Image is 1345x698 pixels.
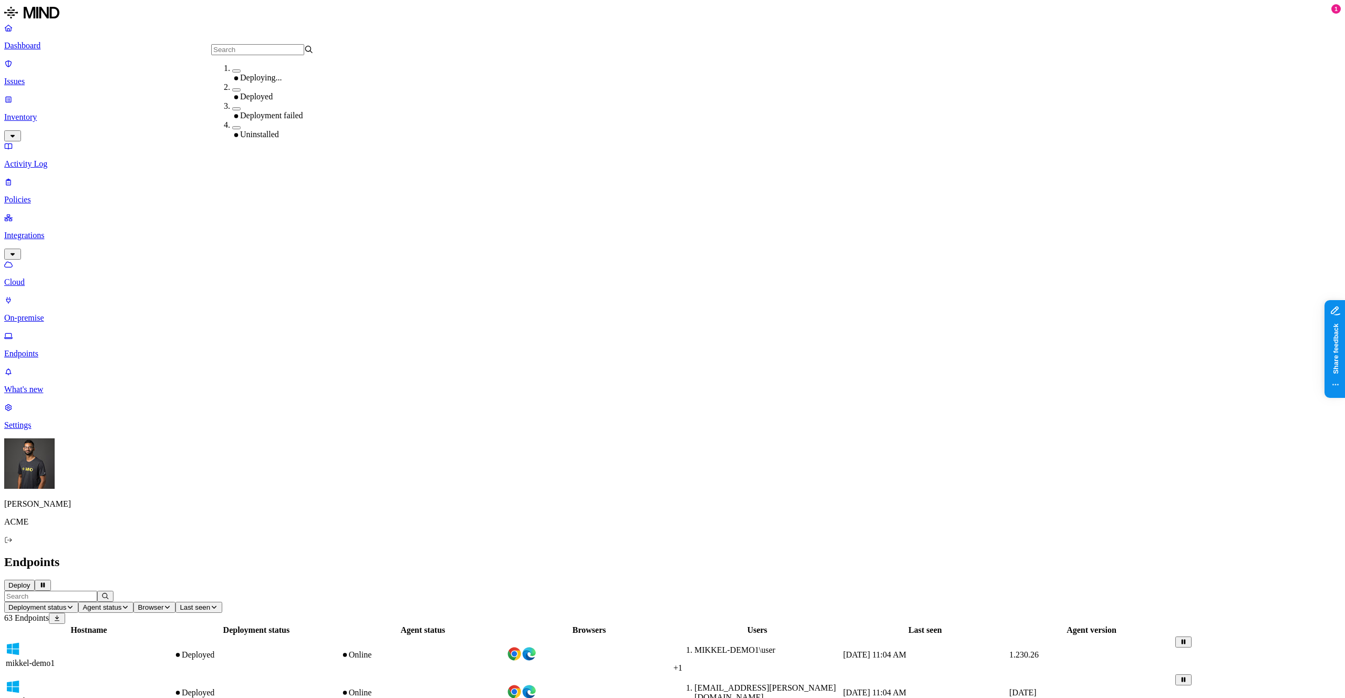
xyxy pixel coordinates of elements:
[4,41,1341,50] p: Dashboard
[843,688,906,697] span: [DATE] 11:04 AM
[4,23,1341,50] a: Dashboard
[4,112,1341,122] p: Inventory
[174,688,339,697] div: Deployed
[4,555,1341,569] h2: Endpoints
[4,591,97,602] input: Search
[4,231,1341,240] p: Integrations
[180,603,210,611] span: Last seen
[4,349,1341,358] p: Endpoints
[174,650,339,660] div: Deployed
[4,77,1341,86] p: Issues
[695,645,775,654] span: MIKKEL-DEMO1\user
[174,625,339,635] div: Deployment status
[82,603,121,611] span: Agent status
[232,73,335,83] div: Deploying...
[4,95,1341,140] a: Inventory
[1009,688,1037,697] span: [DATE]
[341,625,505,635] div: Agent status
[4,367,1341,394] a: What's new
[232,130,335,139] div: Uninstalled
[1009,650,1039,659] span: 1.230.26
[8,603,66,611] span: Deployment status
[4,580,35,591] button: Deploy
[6,659,55,668] span: mikkel-demo1
[1331,4,1341,14] div: 1
[4,4,59,21] img: MIND
[211,44,304,55] input: Search
[4,403,1341,430] a: Settings
[674,663,682,672] span: + 1
[507,646,522,661] img: chrome.svg
[4,260,1341,287] a: Cloud
[4,177,1341,204] a: Policies
[4,213,1341,258] a: Integrations
[4,4,1341,23] a: MIND
[4,438,55,489] img: Amit Cohen
[4,278,1341,287] p: Cloud
[232,111,335,120] div: Deployment failed
[4,141,1341,169] a: Activity Log
[507,625,671,635] div: Browsers
[232,92,335,101] div: Deployed
[138,603,163,611] span: Browser
[1009,625,1174,635] div: Agent version
[4,613,49,622] span: 63 Endpoints
[4,517,1341,527] p: ACME
[6,625,172,635] div: Hostname
[4,385,1341,394] p: What's new
[843,625,1007,635] div: Last seen
[4,313,1341,323] p: On-premise
[6,642,20,656] img: windows.svg
[341,688,505,697] div: Online
[522,646,536,661] img: edge.svg
[4,159,1341,169] p: Activity Log
[4,295,1341,323] a: On-premise
[4,195,1341,204] p: Policies
[341,650,505,660] div: Online
[4,331,1341,358] a: Endpoints
[674,625,841,635] div: Users
[4,420,1341,430] p: Settings
[843,650,906,659] span: [DATE] 11:04 AM
[6,680,20,694] img: windows.svg
[4,59,1341,86] a: Issues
